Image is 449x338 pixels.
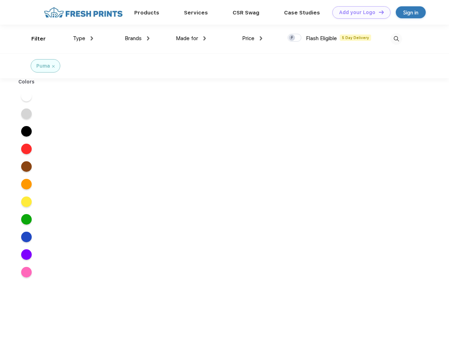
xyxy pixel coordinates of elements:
[339,10,375,15] div: Add your Logo
[42,6,125,19] img: fo%20logo%202.webp
[134,10,159,16] a: Products
[396,6,426,18] a: Sign in
[233,10,259,16] a: CSR Swag
[203,36,206,40] img: dropdown.png
[379,10,384,14] img: DT
[184,10,208,16] a: Services
[91,36,93,40] img: dropdown.png
[260,36,262,40] img: dropdown.png
[125,35,142,42] span: Brands
[147,36,149,40] img: dropdown.png
[306,35,337,42] span: Flash Eligible
[390,33,402,45] img: desktop_search.svg
[403,8,418,17] div: Sign in
[340,35,371,41] span: 5 Day Delivery
[52,65,55,68] img: filter_cancel.svg
[73,35,85,42] span: Type
[176,35,198,42] span: Made for
[242,35,254,42] span: Price
[13,78,40,86] div: Colors
[36,62,50,70] div: Puma
[31,35,46,43] div: Filter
